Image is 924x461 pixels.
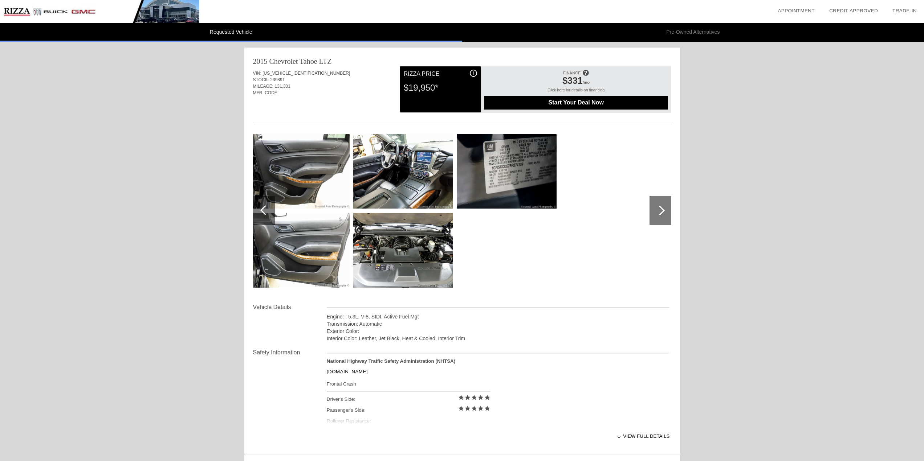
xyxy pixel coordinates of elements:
div: $19,950* [404,78,477,97]
div: Vehicle Details [253,303,327,312]
span: 23989T [270,77,285,82]
i: star [477,405,484,412]
div: 2015 Chevrolet Tahoe [253,56,317,66]
a: Appointment [778,8,815,13]
img: 84ddd054bc3bb41703420591300054be.jpg [457,134,557,209]
img: 4e21cf4aa12bf756dbb8eda927573ff0.jpg [250,213,350,288]
div: Quoted on [DATE] 10:17:02 AM [253,100,671,112]
div: Engine: : 5.3L, V-8, SIDI, Active Fuel Mgt [327,313,670,320]
strong: National Highway Traffic Safety Administration (NHTSA) [327,358,455,364]
i: star [471,394,477,401]
div: Interior Color: Leather, Jet Black, Heat & Cooled, Interior Trim [327,335,670,342]
div: Passenger's Side: [327,405,491,416]
span: STOCK: [253,77,269,82]
span: FINANCE [563,71,581,75]
span: MFR. CODE: [253,90,279,95]
span: Start Your Deal Now [493,99,659,106]
div: Transmission: Automatic [327,320,670,328]
img: bdbbda9bb3f46d5873aa3cfdc4756acf.jpg [353,134,453,209]
div: LTZ [319,56,332,66]
img: e88ea1ffdc1d428ad5e54bddb838289f.jpg [353,213,453,288]
div: Click here for details on financing [484,88,668,96]
div: Frontal Crash [327,379,491,388]
div: Rizza Price [404,70,477,78]
a: Trade-In [892,8,917,13]
div: Safety Information [253,348,327,357]
div: View full details [327,427,670,445]
i: star [477,394,484,401]
div: Exterior Color: [327,328,670,335]
img: 06e8de50015b684ecf6c6df70ff62564.jpg [250,134,350,209]
a: [DOMAIN_NAME] [327,369,368,374]
i: star [471,405,477,412]
a: Credit Approved [829,8,878,13]
i: star [464,394,471,401]
span: [US_VEHICLE_IDENTIFICATION_NUMBER] [262,71,350,76]
span: 131,301 [275,84,290,89]
i: star [464,405,471,412]
div: /mo [488,75,664,88]
i: star [484,405,491,412]
span: VIN: [253,71,261,76]
i: star [458,405,464,412]
div: Driver's Side: [327,394,491,405]
span: $331 [562,75,583,86]
span: MILEAGE: [253,84,274,89]
i: star [484,394,491,401]
i: star [458,394,464,401]
span: i [473,71,474,76]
